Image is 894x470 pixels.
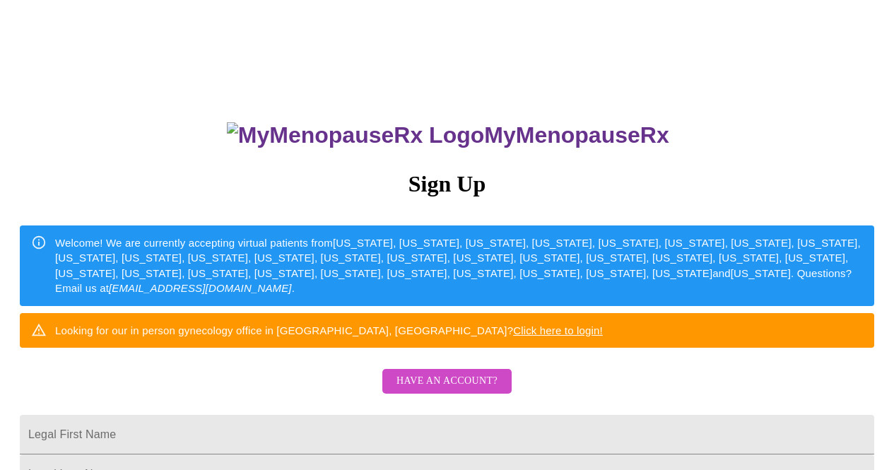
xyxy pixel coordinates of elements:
h3: Sign Up [20,171,874,197]
span: Have an account? [396,372,498,390]
button: Have an account? [382,369,512,394]
div: Welcome! We are currently accepting virtual patients from [US_STATE], [US_STATE], [US_STATE], [US... [55,230,863,302]
h3: MyMenopauseRx [22,122,875,148]
a: Have an account? [379,384,515,396]
div: Looking for our in person gynecology office in [GEOGRAPHIC_DATA], [GEOGRAPHIC_DATA]? [55,317,603,343]
em: [EMAIL_ADDRESS][DOMAIN_NAME] [109,282,292,294]
a: Click here to login! [513,324,603,336]
img: MyMenopauseRx Logo [227,122,484,148]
